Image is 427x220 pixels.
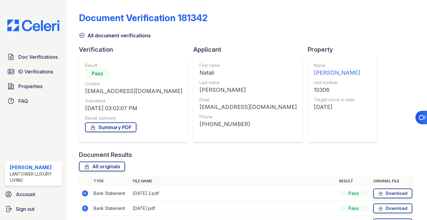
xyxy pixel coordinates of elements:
[193,45,308,54] div: Applicant
[199,103,297,111] div: [EMAIL_ADDRESS][DOMAIN_NAME]
[314,62,360,69] div: Name
[18,68,53,75] span: ID Verifications
[79,162,125,171] a: All originals
[199,62,297,69] div: First name
[91,201,130,216] td: Bank Statement
[10,171,59,183] div: Lantower Luxury Living
[314,103,360,111] div: [DATE]
[314,69,360,77] div: [PERSON_NAME]
[401,196,421,214] iframe: chat widget
[10,164,59,171] div: [PERSON_NAME]
[91,176,130,186] th: Type
[18,97,28,105] span: FAQ
[314,86,360,94] div: 10306
[130,186,336,201] td: [DATE] 2.pdf
[85,104,182,113] div: [DATE] 03:02:07 PM
[5,95,62,107] a: FAQ
[18,83,43,90] span: Properties
[199,69,297,77] div: Natali
[2,188,64,200] a: Account
[308,45,381,54] div: Property
[79,32,151,39] a: All document verifications
[85,69,110,78] div: Pass
[16,205,35,213] span: Sign out
[79,12,208,23] div: Document Verification 181342
[199,97,297,103] div: Email
[339,205,368,211] div: Pass
[79,151,132,159] div: Document Results
[336,176,371,186] th: Result
[199,86,297,94] div: [PERSON_NAME]
[130,176,336,186] th: File name
[199,114,297,120] div: Phone
[199,80,297,86] div: Last name
[130,201,336,216] td: [DATE].pdf
[85,87,182,95] div: [EMAIL_ADDRESS][DOMAIN_NAME]
[85,81,182,87] div: Creator
[314,62,360,77] a: Name [PERSON_NAME]
[18,53,58,61] span: Doc Verifications
[85,122,136,132] a: Summary PDF
[5,65,62,78] a: ID Verifications
[85,62,182,69] div: Result
[2,20,64,31] img: CE_Logo_Blue-a8612792a0a2168367f1c8372b55b34899dd931a85d93a1a3d3e32e68fde9ad4.png
[314,97,360,103] div: Target move in date
[314,80,360,86] div: Unit number
[2,203,64,215] a: Sign out
[373,203,412,213] a: Download
[79,45,193,54] div: Verification
[85,115,182,121] div: Result summary
[85,98,182,104] div: Submitted
[5,80,62,92] a: Properties
[373,188,412,198] a: Download
[371,176,415,186] th: Original file
[5,51,62,63] a: Doc Verifications
[91,186,130,201] td: Bank Statement
[199,120,297,129] div: [PHONE_NUMBER]
[339,190,368,196] div: Pass
[16,191,35,198] span: Account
